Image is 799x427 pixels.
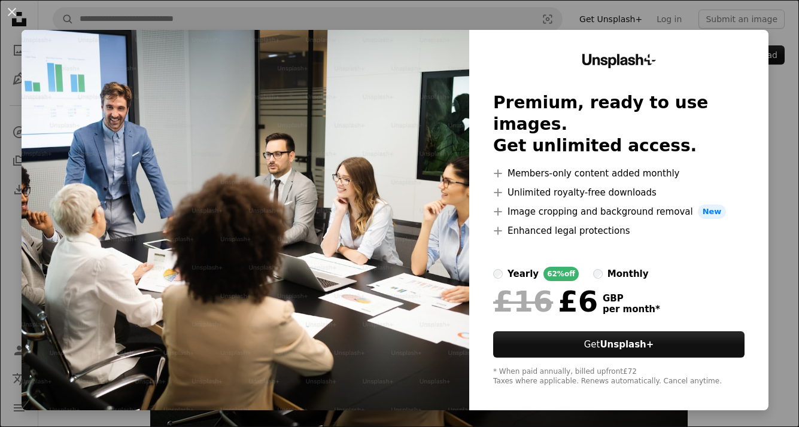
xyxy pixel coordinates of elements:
li: Image cropping and background removal [493,205,745,219]
div: * When paid annually, billed upfront £72 Taxes where applicable. Renews automatically. Cancel any... [493,367,745,386]
div: £6 [493,286,598,317]
strong: Unsplash+ [600,339,654,350]
div: monthly [607,267,649,281]
span: GBP [603,293,660,304]
div: yearly [508,267,539,281]
li: Enhanced legal protections [493,224,745,238]
li: Members-only content added monthly [493,166,745,181]
h2: Premium, ready to use images. Get unlimited access. [493,92,745,157]
span: per month * [603,304,660,315]
input: yearly62%off [493,269,503,279]
button: GetUnsplash+ [493,331,745,358]
div: 62% off [543,267,579,281]
li: Unlimited royalty-free downloads [493,185,745,200]
span: New [698,205,727,219]
span: £16 [493,286,553,317]
input: monthly [593,269,603,279]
